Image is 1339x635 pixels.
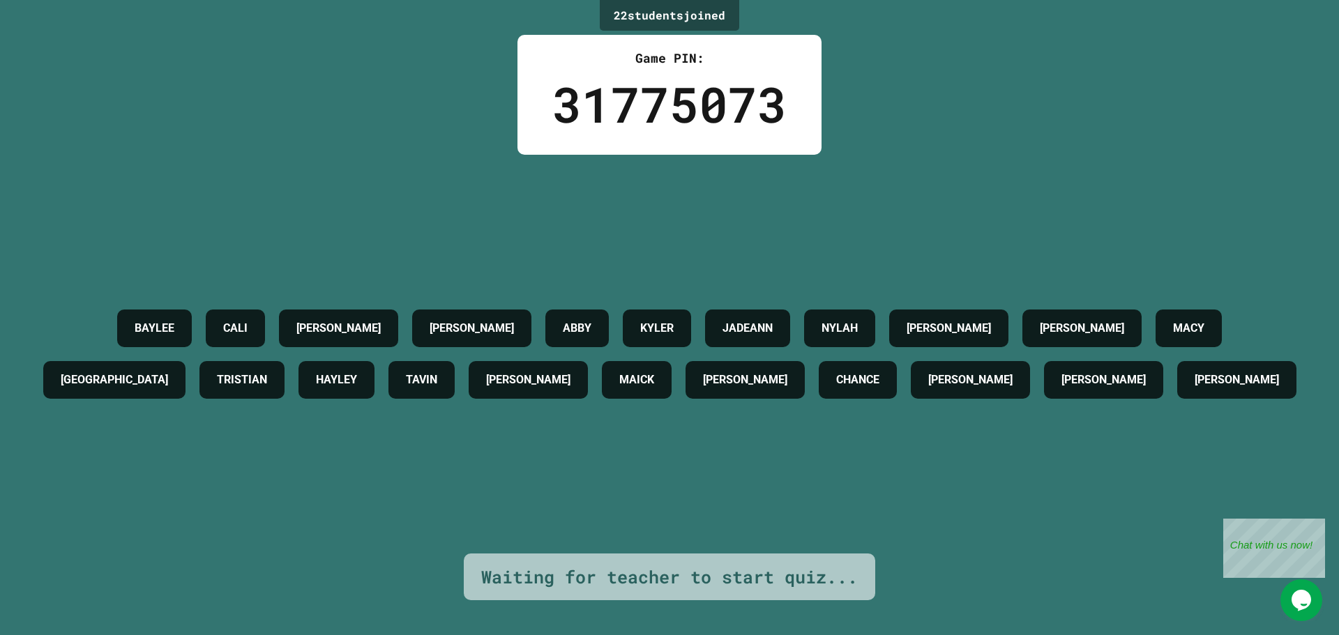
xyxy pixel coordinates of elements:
[836,372,879,388] h4: CHANCE
[552,68,787,141] div: 31775073
[1195,372,1279,388] h4: [PERSON_NAME]
[619,372,654,388] h4: MAICK
[223,320,248,337] h4: CALI
[1223,519,1325,578] iframe: chat widget
[552,49,787,68] div: Game PIN:
[928,372,1013,388] h4: [PERSON_NAME]
[1280,579,1325,621] iframe: chat widget
[61,372,168,388] h4: [GEOGRAPHIC_DATA]
[1173,320,1204,337] h4: MACY
[135,320,174,337] h4: BAYLEE
[1040,320,1124,337] h4: [PERSON_NAME]
[296,320,381,337] h4: [PERSON_NAME]
[217,372,267,388] h4: TRISTIAN
[703,372,787,388] h4: [PERSON_NAME]
[486,372,570,388] h4: [PERSON_NAME]
[406,372,437,388] h4: TAVIN
[822,320,858,337] h4: NYLAH
[481,564,858,590] div: Waiting for teacher to start quiz...
[563,320,591,337] h4: ABBY
[316,372,357,388] h4: HAYLEY
[907,320,991,337] h4: [PERSON_NAME]
[430,320,514,337] h4: [PERSON_NAME]
[640,320,674,337] h4: KYLER
[723,320,773,337] h4: JADEANN
[1061,372,1146,388] h4: [PERSON_NAME]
